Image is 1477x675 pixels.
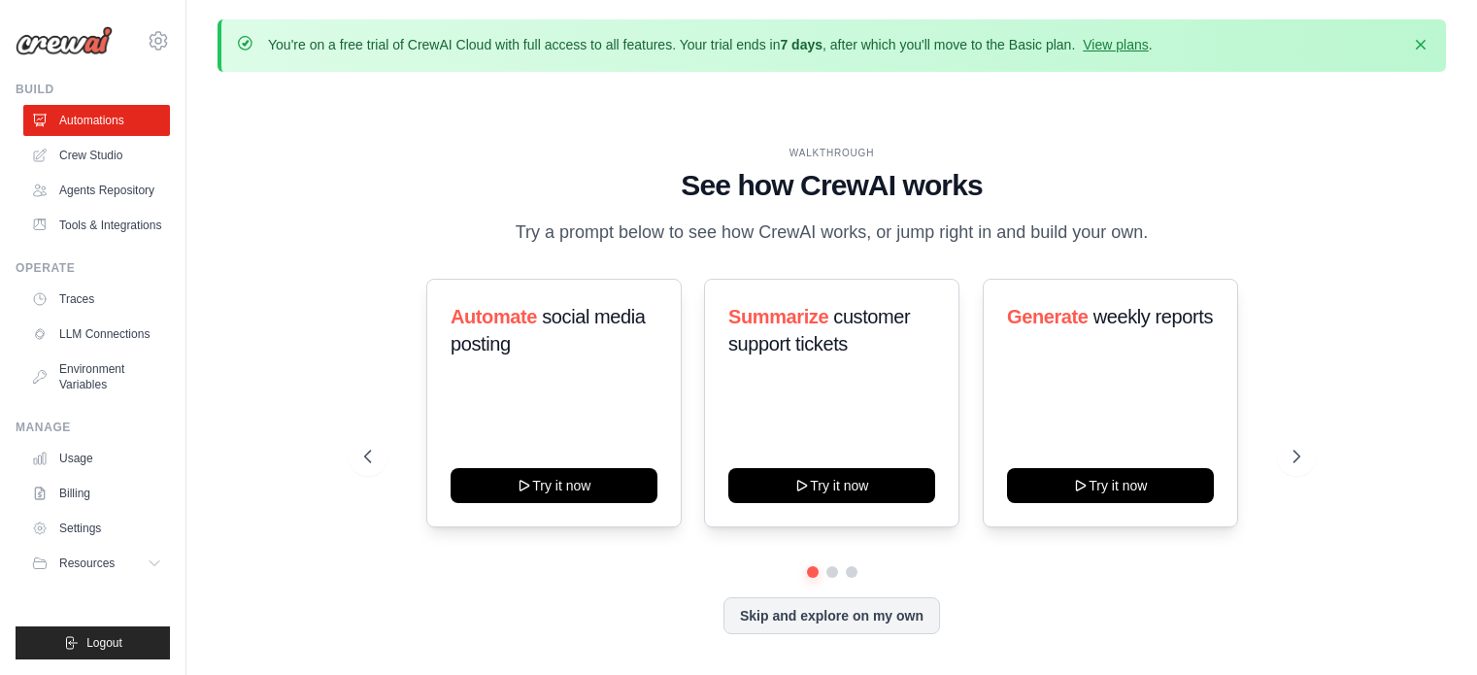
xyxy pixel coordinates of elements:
[59,556,115,571] span: Resources
[1380,582,1477,675] iframe: Chat Widget
[23,105,170,136] a: Automations
[23,175,170,206] a: Agents Repository
[23,354,170,400] a: Environment Variables
[506,219,1158,247] p: Try a prompt below to see how CrewAI works, or jump right in and build your own.
[23,319,170,350] a: LLM Connections
[16,420,170,435] div: Manage
[16,626,170,659] button: Logout
[451,306,537,327] span: Automate
[86,635,122,651] span: Logout
[780,37,822,52] strong: 7 days
[364,168,1300,203] h1: See how CrewAI works
[23,443,170,474] a: Usage
[1083,37,1148,52] a: View plans
[728,306,910,354] span: customer support tickets
[728,306,828,327] span: Summarize
[23,210,170,241] a: Tools & Integrations
[16,82,170,97] div: Build
[16,26,113,55] img: Logo
[1007,468,1214,503] button: Try it now
[723,597,940,634] button: Skip and explore on my own
[23,478,170,509] a: Billing
[728,468,935,503] button: Try it now
[451,468,657,503] button: Try it now
[268,35,1153,54] p: You're on a free trial of CrewAI Cloud with full access to all features. Your trial ends in , aft...
[23,548,170,579] button: Resources
[23,140,170,171] a: Crew Studio
[16,260,170,276] div: Operate
[451,306,646,354] span: social media posting
[364,146,1300,160] div: WALKTHROUGH
[23,513,170,544] a: Settings
[1093,306,1213,327] span: weekly reports
[23,284,170,315] a: Traces
[1007,306,1089,327] span: Generate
